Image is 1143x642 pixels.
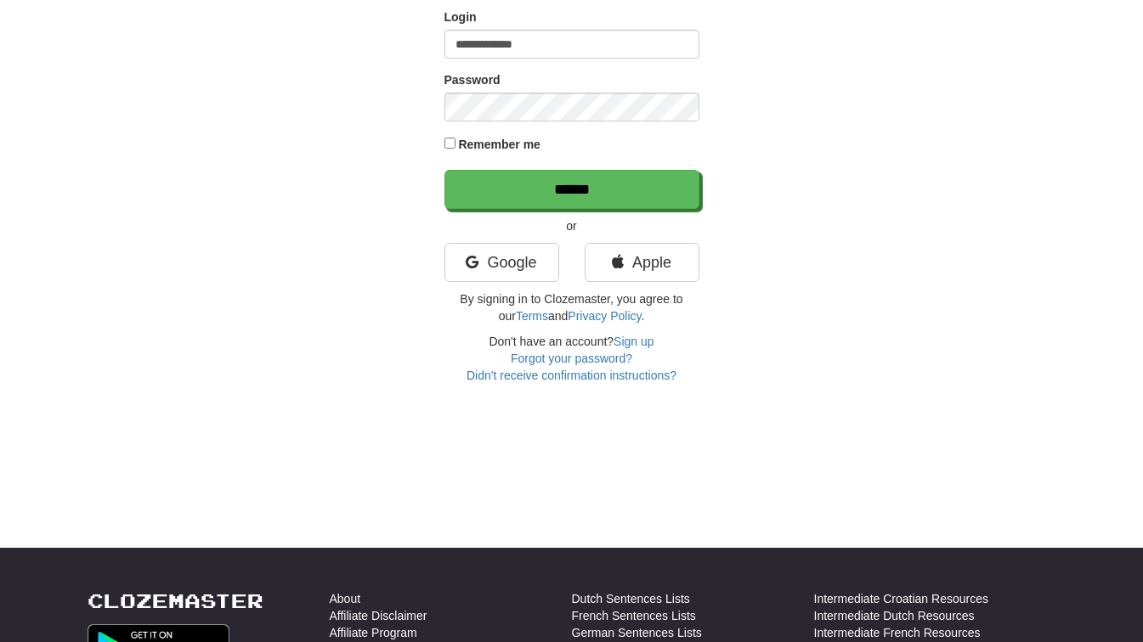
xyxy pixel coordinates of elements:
a: Dutch Sentences Lists [572,590,690,607]
a: Google [444,243,559,282]
label: Login [444,8,477,25]
div: Don't have an account? [444,333,699,384]
a: Apple [585,243,699,282]
a: Privacy Policy [568,309,641,323]
a: Intermediate Dutch Resources [814,607,975,624]
label: Password [444,71,501,88]
a: Intermediate Croatian Resources [814,590,988,607]
a: Didn't receive confirmation instructions? [467,369,676,382]
a: Affiliate Disclaimer [330,607,427,624]
a: Sign up [614,335,654,348]
a: About [330,590,361,607]
p: By signing in to Clozemaster, you agree to our and . [444,290,699,324]
a: Intermediate French Resources [814,624,981,641]
a: Affiliate Program [330,624,417,641]
a: German Sentences Lists [572,624,702,641]
a: Terms [516,309,548,323]
a: French Sentences Lists [572,607,696,624]
a: Clozemaster [88,590,263,611]
a: Forgot your password? [511,352,632,365]
p: or [444,217,699,234]
label: Remember me [458,136,540,153]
